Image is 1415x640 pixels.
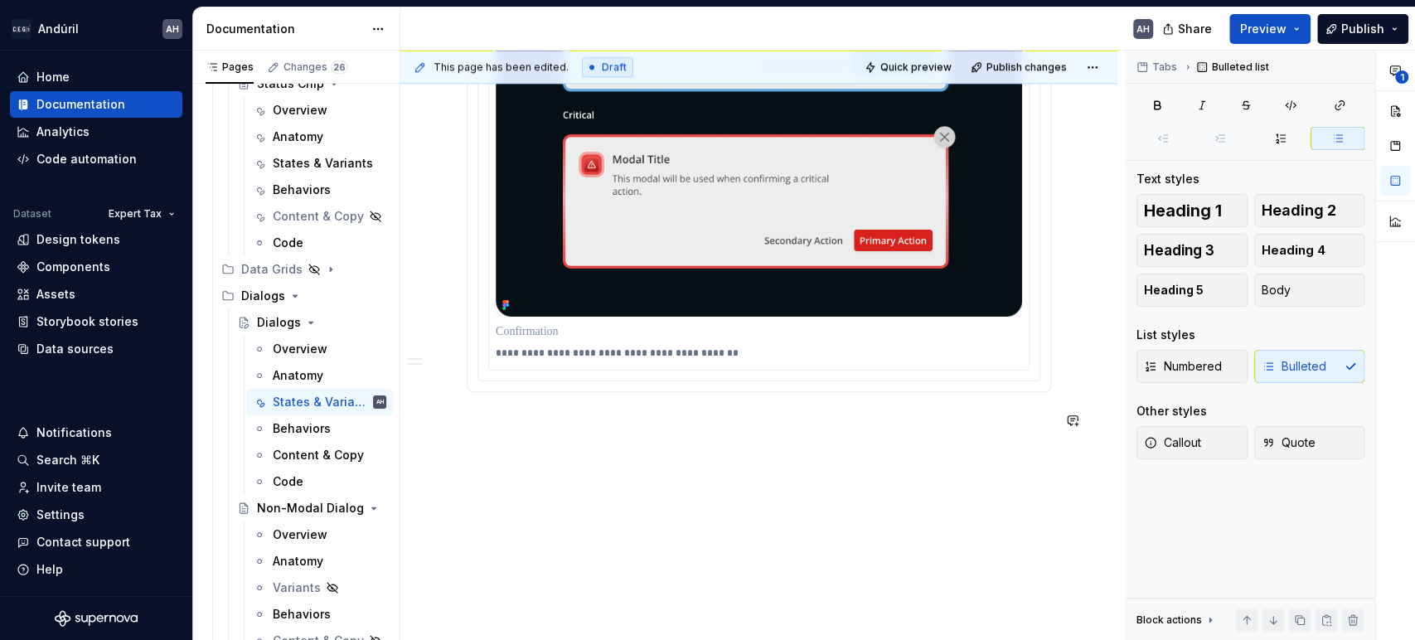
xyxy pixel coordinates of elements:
[273,553,323,570] div: Anatomy
[1136,350,1248,383] button: Numbered
[1136,613,1202,627] div: Block actions
[36,479,101,496] div: Invite team
[1132,56,1185,79] button: Tabs
[36,534,130,550] div: Contact support
[1144,202,1222,219] span: Heading 1
[206,21,363,37] div: Documentation
[1240,21,1287,37] span: Preview
[273,208,364,225] div: Content & Copy
[273,102,327,119] div: Overview
[10,281,182,308] a: Assets
[434,61,569,74] span: This page has been edited.
[246,203,393,230] a: Content & Copy
[36,341,114,357] div: Data sources
[273,128,323,145] div: Anatomy
[283,61,348,74] div: Changes
[1136,274,1248,307] button: Heading 5
[273,341,327,357] div: Overview
[273,367,323,384] div: Anatomy
[36,151,137,167] div: Code automation
[273,579,321,596] div: Variants
[331,61,348,74] span: 26
[36,424,112,441] div: Notifications
[36,313,138,330] div: Storybook stories
[257,314,301,331] div: Dialogs
[246,601,393,628] a: Behaviors
[1341,21,1384,37] span: Publish
[55,610,138,627] svg: Supernova Logo
[36,452,99,468] div: Search ⌘K
[215,256,393,283] div: Data Grids
[1262,282,1291,298] span: Body
[36,231,120,248] div: Design tokens
[246,521,393,548] a: Overview
[273,394,370,410] div: States & Variants
[1136,327,1195,343] div: List styles
[109,207,162,221] span: Expert Tax
[3,11,189,46] button: AndúrilAH
[10,556,182,583] button: Help
[10,254,182,280] a: Components
[1154,14,1223,44] button: Share
[1144,358,1222,375] span: Numbered
[246,336,393,362] a: Overview
[241,288,285,304] div: Dialogs
[10,91,182,118] a: Documentation
[860,56,959,79] button: Quick preview
[246,150,393,177] a: States & Variants
[273,606,331,623] div: Behaviors
[1178,21,1212,37] span: Share
[230,495,393,521] a: Non-Modal Dialog
[1254,426,1365,459] button: Quote
[880,61,952,74] span: Quick preview
[36,286,75,303] div: Assets
[215,283,393,309] div: Dialogs
[10,529,182,555] button: Contact support
[1262,434,1316,451] span: Quote
[246,575,393,601] a: Variants
[1254,274,1365,307] button: Body
[273,473,303,490] div: Code
[38,21,79,37] div: Andúril
[10,336,182,362] a: Data sources
[602,61,627,74] span: Draft
[273,526,327,543] div: Overview
[1144,242,1214,259] span: Heading 3
[246,442,393,468] a: Content & Copy
[246,468,393,495] a: Code
[12,19,31,39] img: 572984b3-56a8-419d-98bc-7b186c70b928.png
[10,419,182,446] button: Notifications
[1254,234,1365,267] button: Heading 4
[273,420,331,437] div: Behaviors
[10,447,182,473] button: Search ⌘K
[246,548,393,575] a: Anatomy
[273,235,303,251] div: Code
[10,226,182,253] a: Design tokens
[1136,608,1217,632] div: Block actions
[1262,202,1336,219] span: Heading 2
[246,97,393,124] a: Overview
[36,259,110,275] div: Components
[273,155,373,172] div: States & Variants
[10,64,182,90] a: Home
[246,177,393,203] a: Behaviors
[1136,22,1150,36] div: AH
[1395,70,1408,84] span: 1
[257,500,364,516] div: Non-Modal Dialog
[10,474,182,501] a: Invite team
[273,447,364,463] div: Content & Copy
[206,61,254,74] div: Pages
[246,124,393,150] a: Anatomy
[230,70,393,97] a: Status Chip
[36,96,125,113] div: Documentation
[1144,282,1204,298] span: Heading 5
[1136,403,1207,419] div: Other styles
[10,119,182,145] a: Analytics
[966,56,1074,79] button: Publish changes
[36,69,70,85] div: Home
[1229,14,1311,44] button: Preview
[246,415,393,442] a: Behaviors
[1144,434,1201,451] span: Callout
[257,75,324,92] div: Status Chip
